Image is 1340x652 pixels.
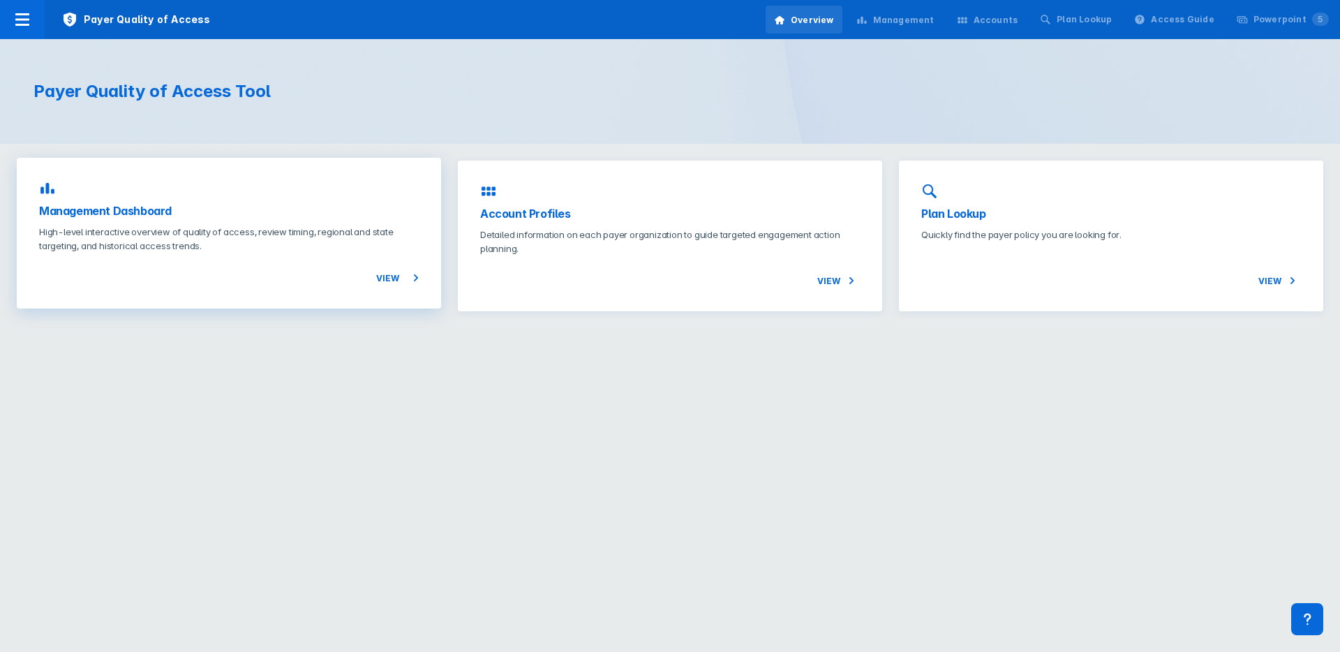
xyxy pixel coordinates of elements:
span: View [376,269,419,286]
div: Access Guide [1151,13,1214,26]
h3: Account Profiles [480,205,860,222]
a: Management [848,6,943,34]
div: Plan Lookup [1057,13,1112,26]
div: Powerpoint [1253,13,1329,26]
div: Overview [791,14,834,27]
span: View [817,272,860,289]
div: Management [873,14,935,27]
p: Detailed information on each payer organization to guide targeted engagement action planning. [480,228,860,255]
h3: Management Dashboard [39,202,419,219]
span: View [1258,272,1301,289]
a: Overview [766,6,842,34]
div: Accounts [974,14,1018,27]
a: Management DashboardHigh-level interactive overview of quality of access, review timing, regional... [17,158,441,309]
a: Account ProfilesDetailed information on each payer organization to guide targeted engagement acti... [458,161,882,311]
p: High-level interactive overview of quality of access, review timing, regional and state targeting... [39,225,419,253]
div: Contact Support [1291,603,1323,635]
span: 5 [1312,13,1329,26]
h1: Payer Quality of Access Tool [33,81,653,102]
p: Quickly find the payer policy you are looking for. [921,228,1301,242]
a: Accounts [948,6,1027,34]
h3: Plan Lookup [921,205,1301,222]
